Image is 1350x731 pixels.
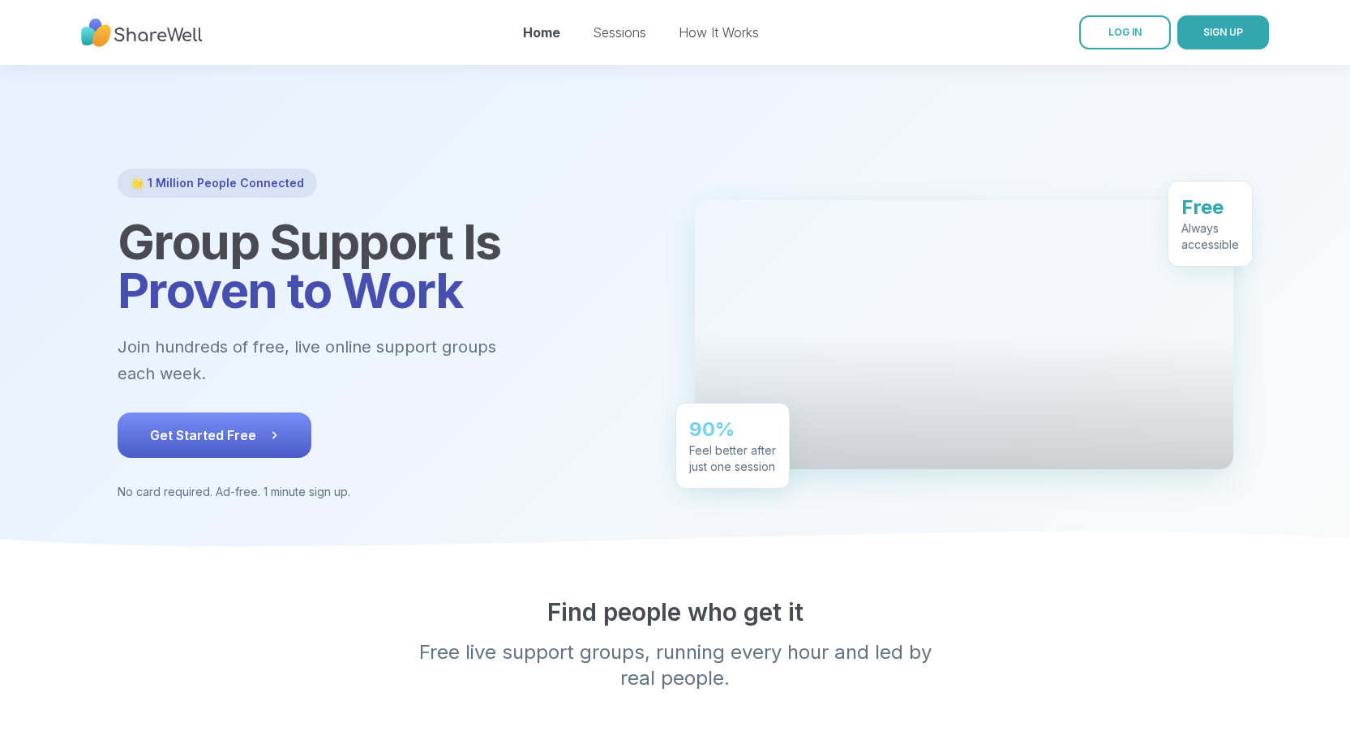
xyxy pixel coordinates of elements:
[118,484,656,500] p: No card required. Ad-free. 1 minute sign up.
[1181,220,1239,252] div: Always accessible
[1181,194,1239,220] div: Free
[118,169,317,198] div: 🌟 1 Million People Connected
[1079,15,1171,49] a: LOG IN
[81,11,203,55] img: ShareWell Nav Logo
[1177,15,1269,49] button: SIGN UP
[118,261,463,319] span: Proven to Work
[689,416,776,442] div: 90%
[118,413,311,458] button: Get Started Free
[118,597,1233,626] h2: Find people who get it
[150,425,279,445] span: Get Started Free
[689,442,776,474] div: Feel better after just one session
[1203,26,1243,38] span: SIGN UP
[118,334,585,387] p: Join hundreds of free, live online support groups each week.
[593,24,646,41] a: Sessions
[364,639,987,691] p: Free live support groups, running every hour and led by real people.
[523,24,560,41] a: Home
[1108,26,1142,38] span: LOG IN
[679,24,759,41] a: How It Works
[118,217,656,314] h1: Group Support Is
